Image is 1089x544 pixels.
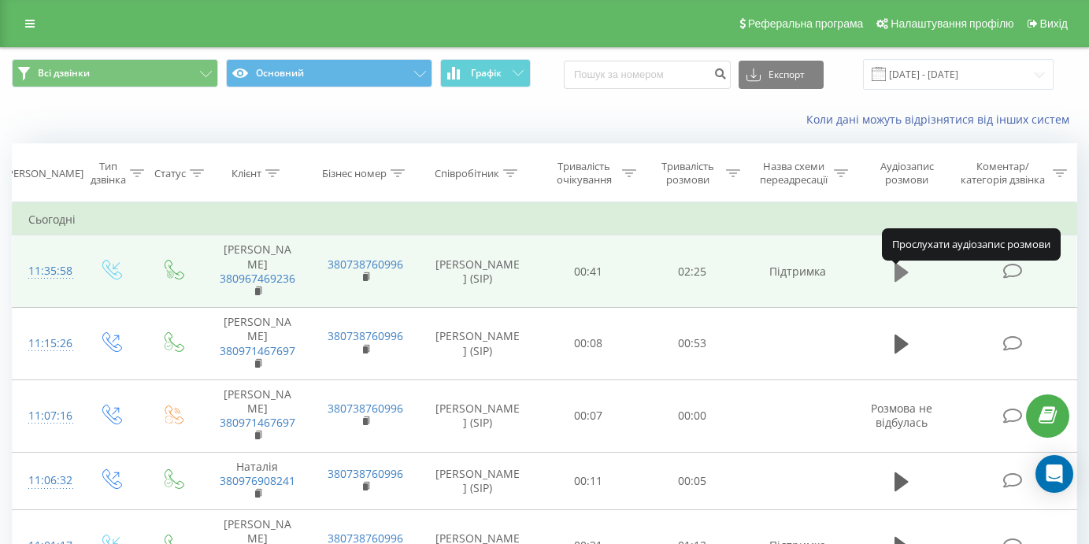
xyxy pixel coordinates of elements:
td: [PERSON_NAME] (SIP) [420,452,536,510]
div: Прослухати аудіозапис розмови [882,228,1061,260]
div: Тривалість розмови [654,160,722,187]
a: 380738760996 [328,401,403,416]
td: [PERSON_NAME] [203,235,311,308]
td: Підтримка [744,235,852,308]
td: [PERSON_NAME] (SIP) [420,235,536,308]
div: Тип дзвінка [91,160,126,187]
div: Назва схеми переадресації [758,160,830,187]
a: 380738760996 [328,328,403,343]
div: 11:06:32 [28,465,63,496]
td: 00:07 [536,379,640,452]
div: Клієнт [232,167,261,180]
span: Вихід [1040,17,1068,30]
input: Пошук за номером [564,61,731,89]
button: Всі дзвінки [12,59,218,87]
td: [PERSON_NAME] (SIP) [420,379,536,452]
td: 00:08 [536,308,640,380]
a: 380967469236 [220,271,295,286]
a: 380971467697 [220,343,295,358]
a: Коли дані можуть відрізнятися вiд інших систем [806,112,1077,127]
a: 380971467697 [220,415,295,430]
div: Тривалість очікування [550,160,618,187]
td: [PERSON_NAME] [203,379,311,452]
div: Статус [154,167,186,180]
button: Експорт [739,61,824,89]
div: Аудіозапис розмови [866,160,948,187]
div: 11:15:26 [28,328,63,359]
div: [PERSON_NAME] [4,167,83,180]
td: 00:53 [640,308,744,380]
span: Графік [471,68,502,79]
span: Реферальна програма [748,17,864,30]
a: 380976908241 [220,473,295,488]
a: 380738760996 [328,257,403,272]
td: 00:05 [640,452,744,510]
div: 11:35:58 [28,256,63,287]
span: Налаштування профілю [891,17,1013,30]
td: Наталія [203,452,311,510]
div: Коментар/категорія дзвінка [957,160,1049,187]
td: 00:41 [536,235,640,308]
td: 00:00 [640,379,744,452]
div: 11:07:16 [28,401,63,431]
div: Співробітник [435,167,499,180]
div: Open Intercom Messenger [1035,455,1073,493]
td: Сьогодні [13,204,1077,235]
td: [PERSON_NAME] (SIP) [420,308,536,380]
button: Графік [440,59,531,87]
td: 02:25 [640,235,744,308]
td: 00:11 [536,452,640,510]
span: Всі дзвінки [38,67,90,80]
div: Бізнес номер [322,167,387,180]
td: [PERSON_NAME] [203,308,311,380]
a: 380738760996 [328,466,403,481]
button: Основний [226,59,432,87]
span: Розмова не відбулась [871,401,932,430]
